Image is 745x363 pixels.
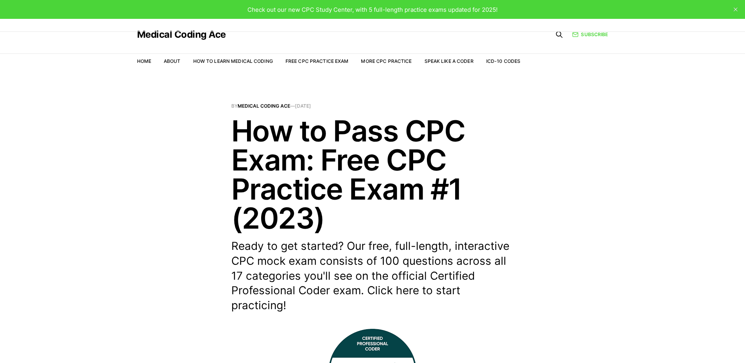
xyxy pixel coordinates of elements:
[137,58,151,64] a: Home
[247,6,498,13] span: Check out our new CPC Study Center, with 5 full-length practice exams updated for 2025!
[231,116,514,233] h1: How to Pass CPC Exam: Free CPC Practice Exam #1 (2023)
[231,104,514,108] span: By —
[486,58,520,64] a: ICD-10 Codes
[729,3,742,16] button: close
[231,239,514,313] p: Ready to get started? Our free, full-length, interactive CPC mock exam consists of 100 questions ...
[572,31,608,38] a: Subscribe
[193,58,273,64] a: How to Learn Medical Coding
[286,58,349,64] a: Free CPC Practice Exam
[164,58,181,64] a: About
[617,324,745,363] iframe: portal-trigger
[137,30,226,39] a: Medical Coding Ace
[425,58,474,64] a: Speak Like a Coder
[361,58,412,64] a: More CPC Practice
[295,103,311,109] time: [DATE]
[238,103,290,109] a: Medical Coding Ace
